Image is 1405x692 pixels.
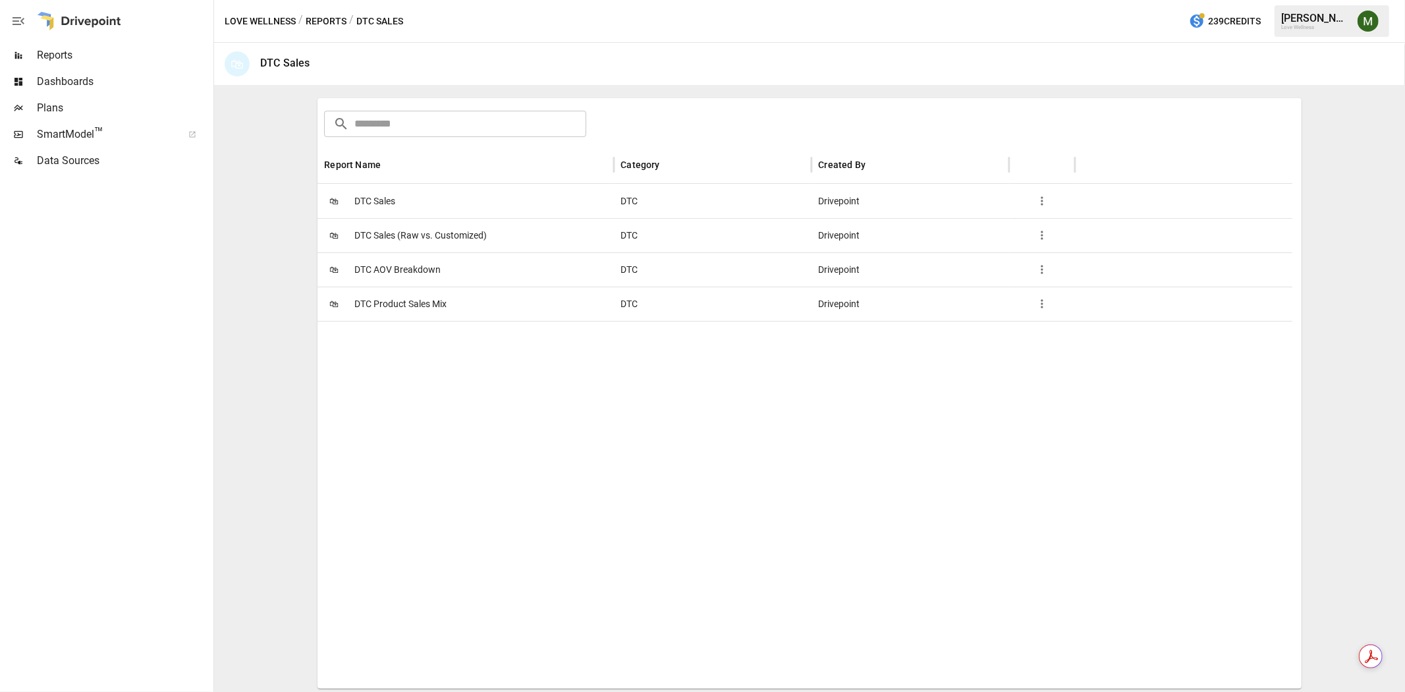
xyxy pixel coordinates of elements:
[812,287,1009,321] div: Drivepoint
[1281,12,1350,24] div: [PERSON_NAME]
[324,225,344,245] span: 🛍
[818,159,866,170] div: Created By
[37,153,211,169] span: Data Sources
[614,184,812,218] div: DTC
[306,13,346,30] button: Reports
[614,287,812,321] div: DTC
[37,127,174,142] span: SmartModel
[1350,3,1387,40] button: Meredith Lacasse
[349,13,354,30] div: /
[94,125,103,141] span: ™
[298,13,303,30] div: /
[354,185,395,218] span: DTC Sales
[225,13,296,30] button: Love Wellness
[324,159,381,170] div: Report Name
[1184,9,1266,34] button: 239Credits
[382,156,400,174] button: Sort
[324,260,344,279] span: 🛍
[812,252,1009,287] div: Drivepoint
[354,287,447,321] span: DTC Product Sales Mix
[354,219,487,252] span: DTC Sales (Raw vs. Customized)
[812,218,1009,252] div: Drivepoint
[260,57,310,69] div: DTC Sales
[614,252,812,287] div: DTC
[1208,13,1261,30] span: 239 Credits
[661,156,680,174] button: Sort
[324,191,344,211] span: 🛍
[1281,24,1350,30] div: Love Wellness
[620,159,659,170] div: Category
[324,294,344,314] span: 🛍
[1358,11,1379,32] img: Meredith Lacasse
[37,100,211,116] span: Plans
[614,218,812,252] div: DTC
[354,253,441,287] span: DTC AOV Breakdown
[225,51,250,76] div: 🛍
[37,47,211,63] span: Reports
[812,184,1009,218] div: Drivepoint
[37,74,211,90] span: Dashboards
[867,156,885,174] button: Sort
